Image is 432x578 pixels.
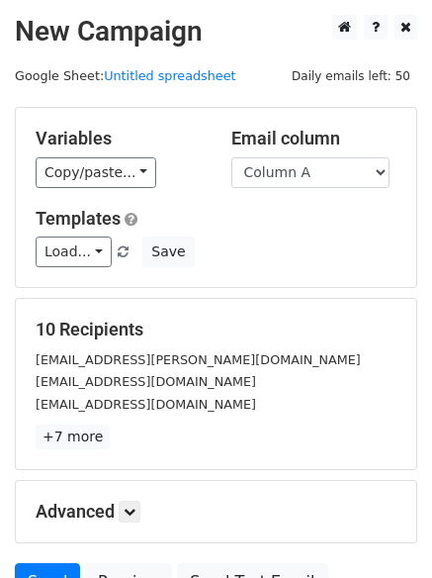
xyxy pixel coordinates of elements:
a: Load... [36,237,112,267]
a: Templates [36,208,121,229]
a: +7 more [36,425,110,449]
h5: 10 Recipients [36,319,396,340]
h5: Email column [231,128,397,149]
h5: Advanced [36,501,396,523]
h2: New Campaign [15,15,417,48]
small: [EMAIL_ADDRESS][DOMAIN_NAME] [36,397,256,412]
small: Google Sheet: [15,68,236,83]
a: Copy/paste... [36,157,156,188]
a: Daily emails left: 50 [285,68,417,83]
small: [EMAIL_ADDRESS][PERSON_NAME][DOMAIN_NAME] [36,352,361,367]
small: [EMAIL_ADDRESS][DOMAIN_NAME] [36,374,256,389]
h5: Variables [36,128,202,149]
button: Save [142,237,194,267]
a: Untitled spreadsheet [104,68,235,83]
span: Daily emails left: 50 [285,65,417,87]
